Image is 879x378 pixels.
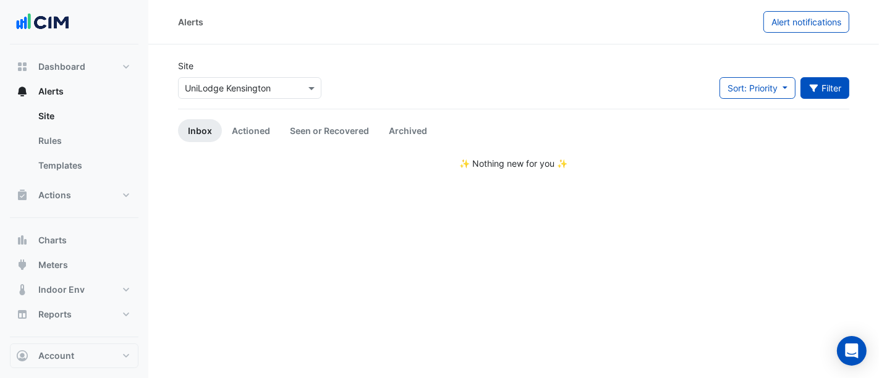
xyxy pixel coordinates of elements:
app-icon: Meters [16,259,28,271]
app-icon: Dashboard [16,61,28,73]
span: Dashboard [38,61,85,73]
span: Alerts [38,85,64,98]
span: Indoor Env [38,283,85,296]
button: Actions [10,183,138,208]
a: Rules [28,128,138,153]
app-icon: Charts [16,234,28,246]
app-icon: Indoor Env [16,283,28,296]
a: Site [28,104,138,128]
span: Reports [38,308,72,321]
span: Account [38,350,74,362]
button: Sort: Priority [720,77,796,99]
span: Sort: Priority [728,83,778,93]
label: Site [178,59,193,72]
span: Alert notifications [771,17,841,27]
div: Alerts [10,104,138,183]
button: Account [10,343,138,368]
button: Alerts [10,79,138,104]
span: Actions [38,189,71,201]
a: Actioned [222,119,280,142]
button: Reports [10,302,138,327]
a: Seen or Recovered [280,119,379,142]
button: Indoor Env [10,277,138,302]
app-icon: Actions [16,189,28,201]
div: Open Intercom Messenger [837,336,867,366]
div: Alerts [178,15,203,28]
button: Charts [10,228,138,253]
div: ✨ Nothing new for you ✨ [178,157,849,170]
button: Alert notifications [763,11,849,33]
a: Templates [28,153,138,178]
a: Archived [379,119,437,142]
button: Dashboard [10,54,138,79]
img: Company Logo [15,10,70,35]
button: Filter [800,77,850,99]
app-icon: Reports [16,308,28,321]
span: Meters [38,259,68,271]
app-icon: Alerts [16,85,28,98]
a: Inbox [178,119,222,142]
span: Charts [38,234,67,246]
button: Meters [10,253,138,277]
